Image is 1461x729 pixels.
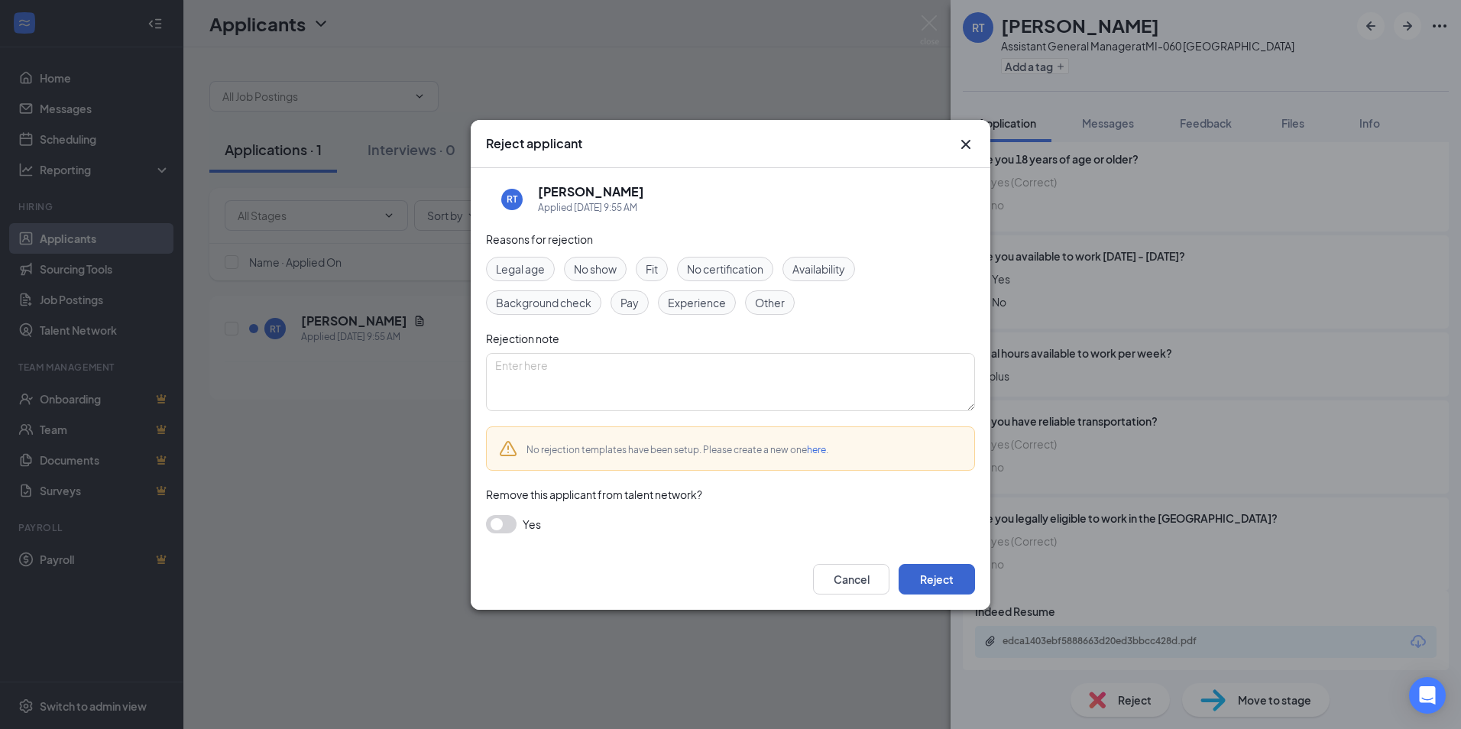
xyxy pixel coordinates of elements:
span: Other [755,294,785,311]
span: Rejection note [486,332,559,345]
span: Experience [668,294,726,311]
span: Remove this applicant from talent network? [486,488,702,501]
button: Cancel [813,564,889,595]
h5: [PERSON_NAME] [538,183,644,200]
span: Availability [792,261,845,277]
span: No certification [687,261,763,277]
span: Background check [496,294,591,311]
span: No show [574,261,617,277]
span: Fit [646,261,658,277]
span: No rejection templates have been setup. Please create a new one . [526,444,828,455]
a: here [807,444,826,455]
span: Yes [523,515,541,533]
svg: Cross [957,135,975,154]
h3: Reject applicant [486,135,582,152]
span: Pay [620,294,639,311]
div: RT [507,193,517,206]
span: Legal age [496,261,545,277]
button: Close [957,135,975,154]
div: Applied [DATE] 9:55 AM [538,200,644,215]
span: Reasons for rejection [486,232,593,246]
button: Reject [899,564,975,595]
svg: Warning [499,439,517,458]
div: Open Intercom Messenger [1409,677,1446,714]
